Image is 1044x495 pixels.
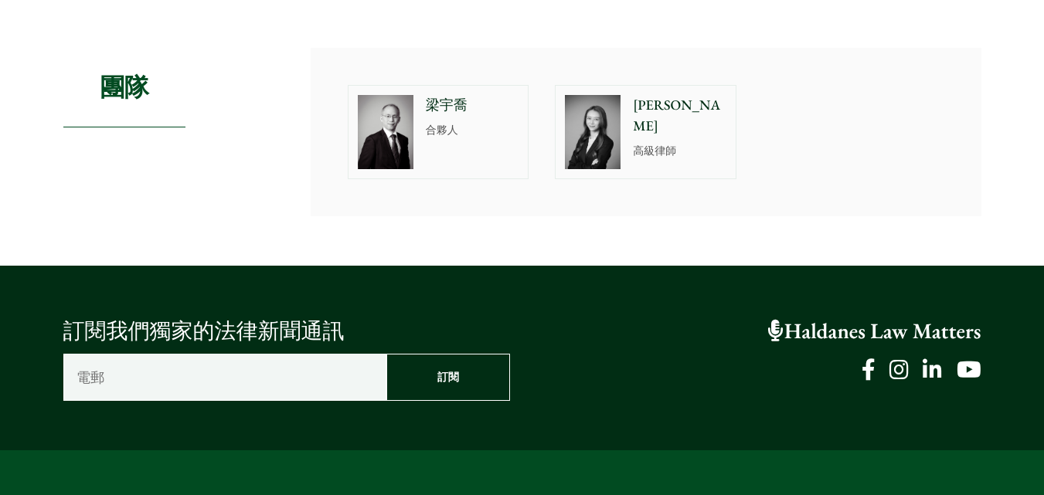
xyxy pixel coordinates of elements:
a: [PERSON_NAME] 高級律師 [555,85,736,179]
a: Haldanes Law Matters [768,317,981,345]
a: 梁宇喬 合夥人 [348,85,529,179]
p: 梁宇喬 [426,95,519,116]
h2: 團隊 [63,48,186,127]
input: 訂閱 [386,354,510,401]
input: 電郵 [63,354,387,401]
p: 高級律師 [633,143,726,159]
p: 訂閱我們獨家的法律新聞通訊 [63,315,510,348]
p: 合夥人 [426,122,519,138]
p: [PERSON_NAME] [633,95,726,137]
